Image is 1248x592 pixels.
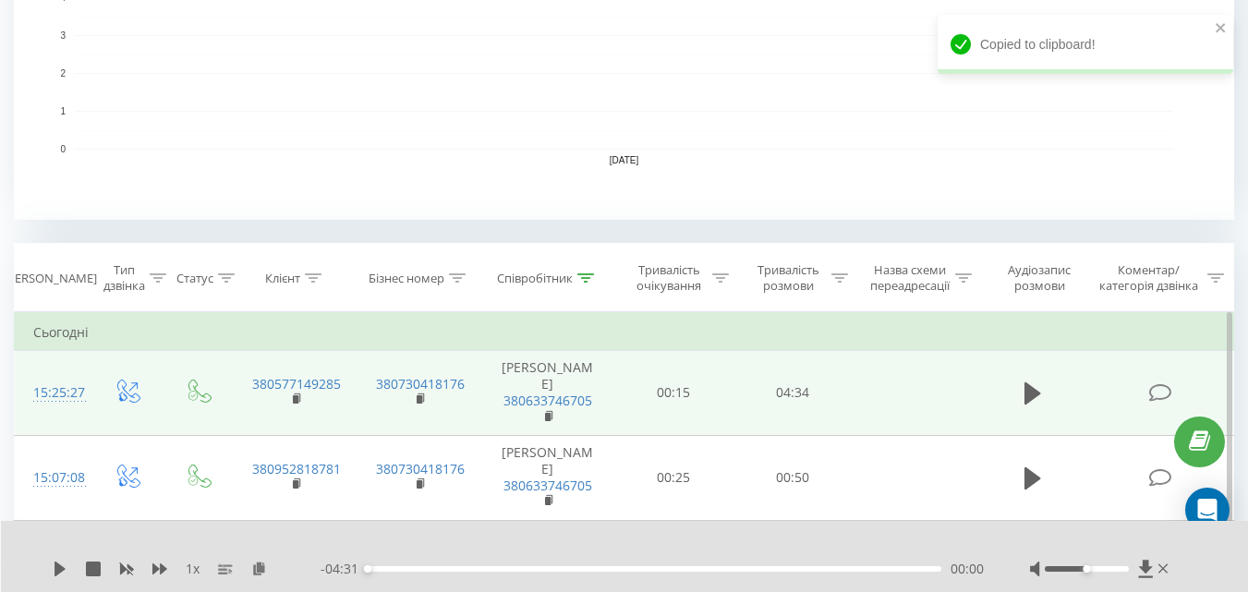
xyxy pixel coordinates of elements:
div: Тип дзвінка [103,262,145,294]
td: 00:15 [614,351,733,436]
div: Тривалість очікування [631,262,708,294]
div: [PERSON_NAME] [4,271,97,286]
button: close [1215,20,1228,38]
td: [PERSON_NAME] [481,435,614,520]
a: 380952818781 [252,460,341,477]
td: Сьогодні [15,314,1234,351]
td: 04:34 [733,351,853,436]
div: Коментар/категорія дзвінка [1095,262,1203,294]
div: 15:07:08 [33,460,72,496]
span: 00:00 [951,560,984,578]
td: [PERSON_NAME] [481,351,614,436]
text: 2 [60,68,66,79]
td: 00:25 [614,435,733,520]
div: Тривалість розмови [750,262,827,294]
div: Бізнес номер [369,271,444,286]
a: 380730418176 [376,375,465,393]
span: 1 x [186,560,200,578]
div: Назва схеми переадресації [869,262,951,294]
a: 380633746705 [503,477,592,494]
text: 1 [60,106,66,116]
div: Клієнт [265,271,300,286]
div: Copied to clipboard! [938,15,1233,74]
td: 00:50 [733,435,853,520]
div: Статус [176,271,213,286]
span: - 04:31 [321,560,368,578]
div: Open Intercom Messenger [1185,488,1230,532]
a: 380730418176 [376,460,465,477]
a: 380577149285 [252,375,341,393]
text: 0 [60,144,66,154]
div: Accessibility label [1083,565,1090,573]
text: [DATE] [610,155,639,165]
div: Аудіозапис розмови [993,262,1086,294]
a: 380633746705 [503,392,592,409]
div: 15:25:27 [33,375,72,411]
div: Співробітник [497,271,573,286]
div: Accessibility label [364,565,371,573]
text: 3 [60,30,66,41]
